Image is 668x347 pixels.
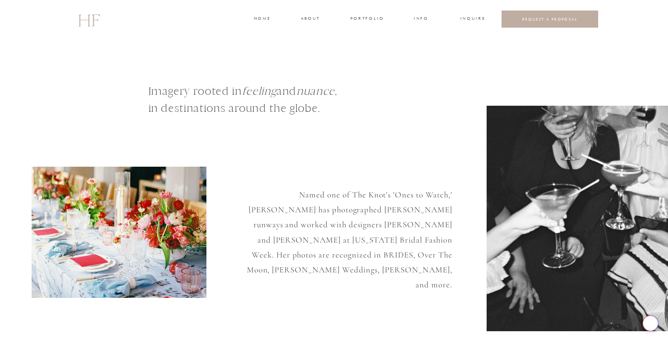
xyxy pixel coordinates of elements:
[254,15,270,23] a: home
[509,17,592,21] a: REQUEST A PROPOSAL
[242,84,277,98] i: feeling
[350,15,383,23] a: portfolio
[413,15,430,23] a: INFO
[239,187,452,278] p: Named one of The Knot's 'Ones to Watch,' [PERSON_NAME] has photographed [PERSON_NAME] runways and...
[460,15,484,23] a: INQUIRE
[78,7,100,32] a: HF
[296,84,335,98] i: nuance
[301,15,319,23] a: about
[148,82,386,129] h1: Imagery rooted in and , in destinations around the globe.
